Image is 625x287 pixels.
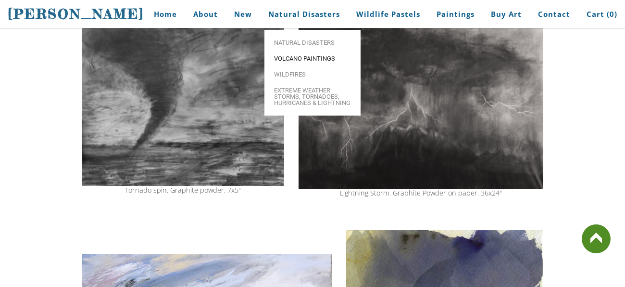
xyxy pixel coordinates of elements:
div: Tornado spin. Graphite powder. 7x5" [82,187,284,194]
a: Cart (0) [579,3,617,25]
a: New [227,3,259,25]
a: Wildlife Pastels [349,3,427,25]
img: tornado spin [82,28,284,186]
a: Natural Disasters [264,35,361,51]
a: About [186,3,225,25]
a: Contact [531,3,577,25]
span: 0 [610,9,614,19]
a: Volcano paintings [264,51,361,66]
img: Lightning storm [299,28,543,189]
a: Extreme Weather: Storms, Tornadoes, Hurricanes & Lightning [264,82,361,111]
div: Lightning Storm. Graphite Powder on paper. 36x24" [299,190,543,196]
a: Paintings [429,3,482,25]
span: Extreme Weather: Storms, Tornadoes, Hurricanes & Lightning [274,87,351,106]
span: Wildfires [274,71,351,78]
span: [PERSON_NAME] [8,6,144,22]
a: [PERSON_NAME] [8,5,144,23]
a: Wildfires [264,66,361,82]
span: Volcano paintings [274,55,351,62]
a: Natural Disasters [261,3,347,25]
span: Natural Disasters [274,39,351,46]
a: Buy Art [484,3,529,25]
a: Home [139,3,184,25]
